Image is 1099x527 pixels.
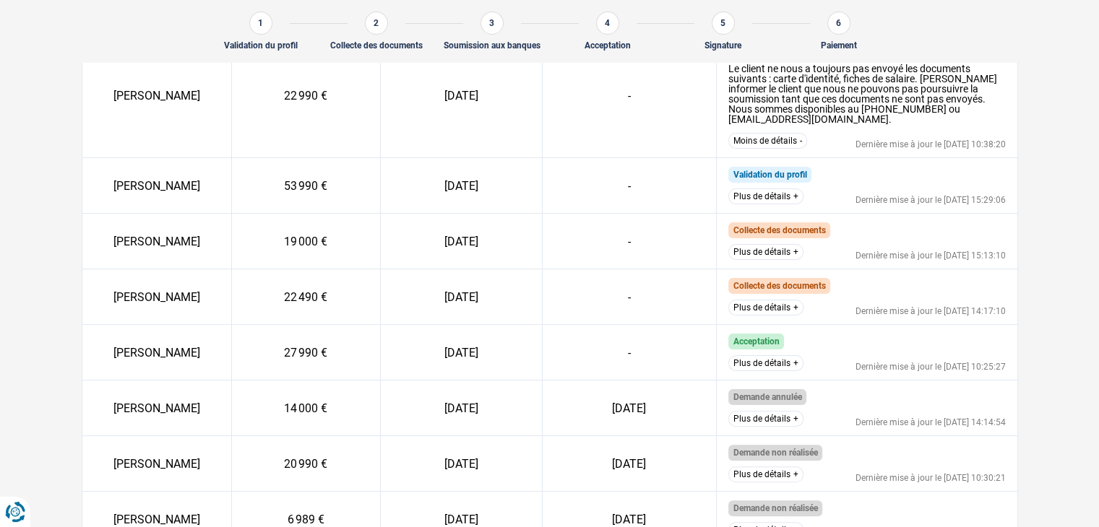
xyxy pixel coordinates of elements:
td: 53 990 € [231,158,381,214]
td: 22 990 € [231,33,381,158]
div: Dernière mise à jour le [DATE] 15:13:10 [856,251,1006,260]
span: Demande non réalisée [733,448,817,458]
div: Dernière mise à jour le [DATE] 10:30:21 [856,474,1006,482]
td: [DATE] [381,436,542,492]
span: Collecte des documents [733,225,825,235]
div: Le client ne nous a toujours pas envoyé les documents suivants : carte d'identité, fiches de sala... [728,64,1006,124]
div: Dernière mise à jour le [DATE] 14:14:54 [856,418,1006,427]
div: Dernière mise à jour le [DATE] 15:29:06 [856,196,1006,204]
div: Signature [704,40,741,51]
td: [PERSON_NAME] [82,269,232,325]
td: 20 990 € [231,436,381,492]
span: Collecte des documents [733,281,825,291]
div: Paiement [821,40,857,51]
div: Soumission aux banques [444,40,540,51]
div: Dernière mise à jour le [DATE] 10:38:20 [856,140,1006,149]
div: 4 [596,12,619,35]
div: 6 [827,12,850,35]
div: Collecte des documents [330,40,423,51]
td: [PERSON_NAME] [82,158,232,214]
td: - [542,33,716,158]
div: 1 [249,12,272,35]
td: [DATE] [381,380,542,436]
td: [DATE] [542,380,716,436]
button: Plus de détails [728,188,803,204]
div: Dernière mise à jour le [DATE] 14:17:10 [856,307,1006,315]
td: [DATE] [542,436,716,492]
td: - [542,214,716,269]
button: Plus de détails [728,355,803,371]
button: Plus de détails [728,466,803,482]
span: Validation du profil [733,170,806,180]
td: 19 000 € [231,214,381,269]
div: Dernière mise à jour le [DATE] 10:25:27 [856,362,1006,371]
td: 27 990 € [231,325,381,380]
div: Validation du profil [224,40,298,51]
td: [PERSON_NAME] [82,33,232,158]
td: 14 000 € [231,380,381,436]
span: Demande annulée [733,392,801,402]
button: Moins de détails [728,133,807,149]
td: [PERSON_NAME] [82,214,232,269]
td: [DATE] [381,158,542,214]
td: [DATE] [381,325,542,380]
button: Plus de détails [728,300,803,315]
td: - [542,158,716,214]
td: [PERSON_NAME] [82,380,232,436]
span: Demande non réalisée [733,503,817,513]
div: 3 [480,12,504,35]
button: Plus de détails [728,244,803,260]
td: [PERSON_NAME] [82,325,232,380]
td: [PERSON_NAME] [82,436,232,492]
button: Plus de détails [728,411,803,427]
div: 5 [712,12,735,35]
td: 22 490 € [231,269,381,325]
td: [DATE] [381,214,542,269]
td: - [542,325,716,380]
div: Acceptation [585,40,631,51]
td: - [542,269,716,325]
td: [DATE] [381,269,542,325]
div: 2 [365,12,388,35]
span: Acceptation [733,336,779,347]
td: [DATE] [381,33,542,158]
